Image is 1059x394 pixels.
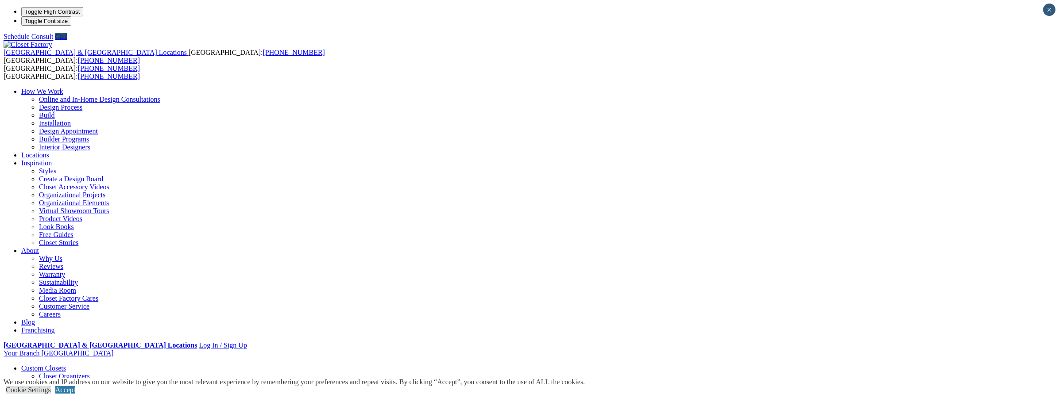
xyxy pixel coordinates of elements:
[6,386,51,394] a: Cookie Settings
[21,318,35,326] a: Blog
[21,247,39,254] a: About
[39,279,78,286] a: Sustainability
[39,231,73,238] a: Free Guides
[39,302,89,310] a: Customer Service
[21,364,66,372] a: Custom Closets
[78,57,140,64] a: [PHONE_NUMBER]
[55,33,67,40] a: Call
[39,199,109,207] a: Organizational Elements
[4,49,189,56] a: [GEOGRAPHIC_DATA] & [GEOGRAPHIC_DATA] Locations
[39,135,89,143] a: Builder Programs
[39,111,55,119] a: Build
[4,65,140,80] span: [GEOGRAPHIC_DATA]: [GEOGRAPHIC_DATA]:
[39,103,82,111] a: Design Process
[39,175,103,183] a: Create a Design Board
[39,287,76,294] a: Media Room
[21,16,71,26] button: Toggle Font size
[39,167,56,175] a: Styles
[39,96,160,103] a: Online and In-Home Design Consultations
[4,33,53,40] a: Schedule Consult
[4,349,114,357] a: Your Branch [GEOGRAPHIC_DATA]
[55,386,75,394] a: Accept
[39,239,78,246] a: Closet Stories
[39,255,62,262] a: Why Us
[21,159,52,167] a: Inspiration
[4,349,39,357] span: Your Branch
[21,88,63,95] a: How We Work
[39,295,98,302] a: Closet Factory Cares
[39,215,82,222] a: Product Videos
[39,191,105,199] a: Organizational Projects
[4,378,585,386] div: We use cookies and IP address on our website to give you the most relevant experience by remember...
[78,73,140,80] a: [PHONE_NUMBER]
[39,143,90,151] a: Interior Designers
[263,49,325,56] a: [PHONE_NUMBER]
[4,341,197,349] a: [GEOGRAPHIC_DATA] & [GEOGRAPHIC_DATA] Locations
[39,263,63,270] a: Reviews
[39,271,65,278] a: Warranty
[25,18,68,24] span: Toggle Font size
[39,119,71,127] a: Installation
[4,41,52,49] img: Closet Factory
[21,326,55,334] a: Franchising
[78,65,140,72] a: [PHONE_NUMBER]
[4,49,325,64] span: [GEOGRAPHIC_DATA]: [GEOGRAPHIC_DATA]:
[39,183,109,191] a: Closet Accessory Videos
[21,7,83,16] button: Toggle High Contrast
[21,151,49,159] a: Locations
[1043,4,1055,16] button: Close
[199,341,247,349] a: Log In / Sign Up
[39,207,109,214] a: Virtual Showroom Tours
[25,8,80,15] span: Toggle High Contrast
[41,349,113,357] span: [GEOGRAPHIC_DATA]
[4,49,187,56] span: [GEOGRAPHIC_DATA] & [GEOGRAPHIC_DATA] Locations
[39,223,74,230] a: Look Books
[39,372,90,380] a: Closet Organizers
[39,127,98,135] a: Design Appointment
[39,310,61,318] a: Careers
